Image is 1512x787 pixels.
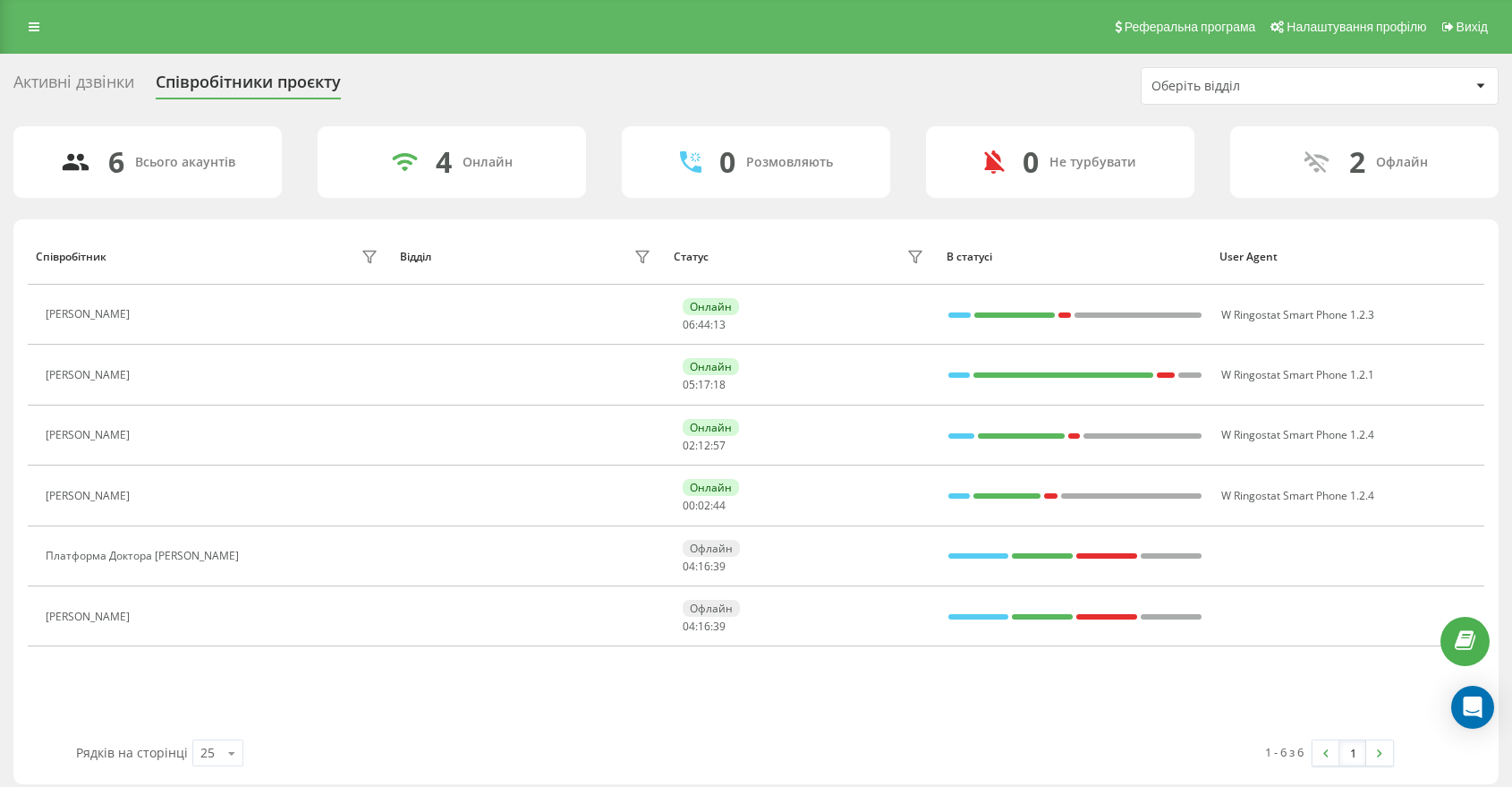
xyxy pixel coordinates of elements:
div: 0 [719,145,735,179]
div: Статус [674,251,709,263]
span: 04 [683,619,695,634]
span: 00 [683,498,695,513]
div: Відділ [400,251,431,263]
div: Співробітник [36,251,106,263]
div: Оберіть відділ [1151,79,1365,94]
div: 0 [1023,145,1039,179]
span: W Ringostat Smart Phone 1.2.1 [1221,367,1374,382]
div: : : [683,500,726,512]
div: Не турбувати [1049,155,1136,170]
span: 12 [698,438,710,453]
span: 17 [698,377,710,392]
span: 16 [698,559,710,574]
span: 02 [683,438,695,453]
span: 13 [713,317,726,332]
div: Open Intercom Messenger [1451,686,1494,729]
span: 44 [713,498,726,513]
div: 1 - 6 з 6 [1265,743,1304,761]
div: Онлайн [683,298,739,315]
div: Розмовляють [746,155,833,170]
div: 2 [1349,145,1365,179]
div: : : [683,440,726,452]
div: 6 [108,145,124,179]
div: : : [683,560,726,573]
span: Вихід [1457,20,1488,34]
span: 05 [683,377,695,392]
div: Співробітники проєкту [156,73,341,100]
div: Офлайн [683,540,740,557]
a: 1 [1339,740,1366,766]
div: Всього акаунтів [135,155,235,170]
div: Офлайн [1376,155,1428,170]
div: Онлайн [683,479,739,496]
span: 39 [713,559,726,574]
span: W Ringostat Smart Phone 1.2.4 [1221,427,1374,442]
div: [PERSON_NAME] [46,429,134,441]
div: Онлайн [683,358,739,375]
div: Платформа Доктора [PERSON_NAME] [46,550,243,562]
div: Активні дзвінки [13,73,134,100]
div: 4 [436,145,452,179]
div: Офлайн [683,600,740,617]
span: 04 [683,559,695,574]
div: Онлайн [463,155,513,170]
div: 25 [200,744,215,762]
div: [PERSON_NAME] [46,611,134,623]
div: [PERSON_NAME] [46,308,134,321]
div: : : [683,379,726,391]
div: : : [683,620,726,633]
span: 16 [698,619,710,634]
div: User Agent [1219,251,1475,263]
span: 06 [683,317,695,332]
div: [PERSON_NAME] [46,490,134,502]
span: Налаштування профілю [1287,20,1426,34]
div: : : [683,319,726,331]
span: Рядків на сторінці [76,744,188,761]
span: W Ringostat Smart Phone 1.2.4 [1221,488,1374,503]
div: [PERSON_NAME] [46,369,134,381]
span: 57 [713,438,726,453]
span: 18 [713,377,726,392]
span: 44 [698,317,710,332]
span: 02 [698,498,710,513]
div: В статусі [947,251,1202,263]
span: W Ringostat Smart Phone 1.2.3 [1221,307,1374,322]
div: Онлайн [683,419,739,436]
span: 39 [713,619,726,634]
span: Реферальна програма [1125,20,1256,34]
